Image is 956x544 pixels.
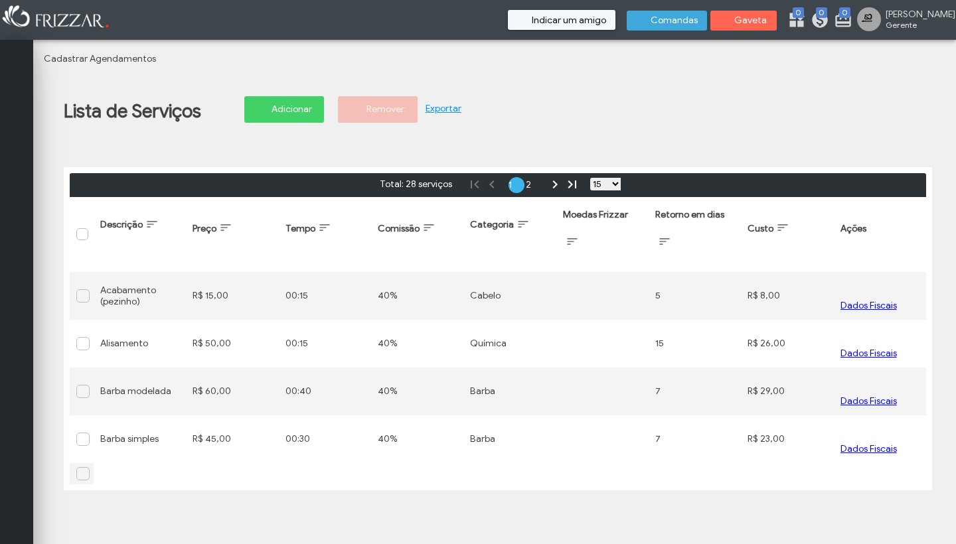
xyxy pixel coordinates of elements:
a: Exportar [426,103,461,114]
button: ui-button [840,324,860,344]
span: Preço [193,223,216,234]
a: [PERSON_NAME] Gerente [857,7,949,34]
div: Paginação [70,173,926,197]
button: Comandas [627,11,707,31]
span: Adicionar [268,100,315,119]
div: Selecionar tudo [77,229,86,238]
a: 1 [509,177,524,193]
th: Preço [186,197,278,272]
div: 40% [378,385,457,397]
button: ui-button [868,276,888,296]
span: Gaveta [734,16,767,25]
span: Categoria [470,219,514,230]
td: Barba [463,415,556,463]
th: Comissão [371,197,463,272]
button: ui-button [868,324,888,344]
span: Ações [840,223,866,234]
span: ui-button [850,324,851,344]
span: ui-button [850,419,851,439]
button: Dados Fiscais [840,439,897,459]
span: Custo [748,223,773,234]
a: Última página [564,176,580,192]
div: 40% [378,433,457,444]
div: 40% [378,290,457,301]
a: 0 [811,11,824,32]
th: Descrição [94,197,186,272]
th: Tempo [279,197,371,272]
span: Comandas [651,16,698,25]
button: Dados Fiscais [840,344,897,364]
div: Barba simples [100,433,179,444]
a: 0 [787,11,801,32]
button: Gaveta [710,11,777,31]
th: Ações [834,197,926,272]
div: 7 [655,433,734,444]
a: Próxima página [547,176,563,192]
td: Barba [463,368,556,415]
button: Dados Fiscais [840,296,897,316]
span: Gerente [886,20,945,30]
button: ui-button [840,419,860,439]
div: R$ 15,00 [193,290,272,301]
div: R$ 23,00 [748,433,827,444]
span: Descrição [100,219,143,230]
div: 00:40 [285,385,364,397]
button: Dados Fiscais [840,391,897,411]
span: 0 [793,7,804,18]
span: Total: 28 serviços [376,177,456,191]
div: 5 [655,290,734,301]
div: 00:15 [285,338,364,349]
span: ui-button [877,419,878,439]
th: Retorno em dias [649,197,741,272]
span: 0 [816,7,827,18]
a: 2 [526,177,542,193]
div: Acabamento (pezinho) [100,285,179,307]
div: R$ 29,00 [748,385,827,397]
a: Cadastrar Agendamentos [44,53,156,64]
span: ui-button [877,324,878,344]
span: ui-button [850,372,851,391]
span: Moedas Frizzar [563,209,628,220]
td: Cabelo [463,272,556,320]
div: Alisamento [100,338,179,349]
div: R$ 45,00 [193,433,272,444]
div: 7 [655,385,734,397]
span: Comissão [378,223,420,234]
th: Categoria [463,197,556,272]
button: ui-button [840,372,860,391]
div: R$ 50,00 [193,338,272,349]
span: Tempo [285,223,315,234]
span: Retorno em dias [655,209,724,220]
a: 0 [834,11,847,32]
div: R$ 26,00 [748,338,827,349]
div: 40% [378,338,457,349]
button: ui-button [868,419,888,439]
h1: Lista de Serviços [64,100,201,123]
span: [PERSON_NAME] [886,9,945,20]
div: 00:15 [285,290,364,301]
span: ui-button [877,276,878,296]
div: 15 [655,338,734,349]
button: ui-button [868,372,888,391]
span: ui-button [850,276,851,296]
div: Barba modelada [100,385,179,397]
span: Indicar um amigo [532,16,606,25]
button: ui-button [840,276,860,296]
td: Química [463,320,556,368]
th: Moedas Frizzar [556,197,649,272]
span: ui-button [877,372,878,391]
button: Indicar um amigo [508,10,615,30]
div: R$ 60,00 [193,385,272,397]
span: 0 [839,7,850,18]
th: Custo [741,197,833,272]
button: Adicionar [244,96,324,123]
div: R$ 8,00 [748,290,827,301]
div: 00:30 [285,433,364,444]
